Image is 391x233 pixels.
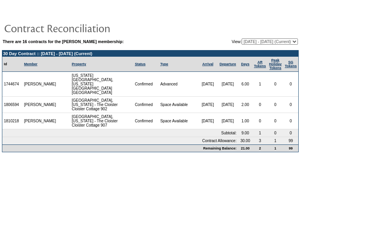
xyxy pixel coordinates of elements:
a: Arrival [202,62,213,66]
a: ARTokens [254,60,266,68]
a: Type [160,62,168,66]
a: Member [24,62,38,66]
td: [DATE] [198,72,217,97]
td: [PERSON_NAME] [22,72,58,97]
td: 1 [253,129,268,137]
img: pgTtlContractReconciliation.gif [4,20,159,36]
td: 99 [283,137,298,144]
a: Status [135,62,146,66]
a: Property [72,62,86,66]
td: 0 [283,129,298,137]
td: 9.00 [238,129,253,137]
td: [DATE] [218,97,238,113]
td: [GEOGRAPHIC_DATA], [US_STATE] - The Cloister Cloister Cottage 907 [70,113,133,129]
td: 1 [253,72,268,97]
td: [US_STATE][GEOGRAPHIC_DATA], [US_STATE][GEOGRAPHIC_DATA] [GEOGRAPHIC_DATA] [70,72,133,97]
td: 0 [268,72,284,97]
td: 0 [268,113,284,129]
td: View: [194,38,298,45]
a: Days [241,62,249,66]
td: Contract Allowance: [2,137,238,144]
td: 30.00 [238,137,253,144]
td: Id [2,57,22,72]
td: 1.00 [238,113,253,129]
td: Remaining Balance: [2,144,238,152]
td: 2.00 [238,97,253,113]
td: [DATE] [198,97,217,113]
td: [GEOGRAPHIC_DATA], [US_STATE] - The Cloister Cloister Cottage 902 [70,97,133,113]
td: [PERSON_NAME] [22,113,58,129]
td: Confirmed [133,72,159,97]
td: 3 [253,137,268,144]
td: Space Available [159,97,198,113]
td: 1806594 [2,97,22,113]
td: [DATE] [198,113,217,129]
td: 0 [283,72,298,97]
td: [DATE] [218,113,238,129]
td: Advanced [159,72,198,97]
td: 2 [253,144,268,152]
b: There are 16 contracts for the [PERSON_NAME] membership: [3,39,124,44]
a: Peak HolidayTokens [269,58,282,70]
td: 30 Day Contract :: [DATE] - [DATE] (Current) [2,50,298,57]
td: 1 [268,144,284,152]
td: 21.00 [238,144,253,152]
td: 0 [283,97,298,113]
td: 0 [253,113,268,129]
td: 1810218 [2,113,22,129]
td: 0 [253,97,268,113]
td: Confirmed [133,97,159,113]
td: 0 [283,113,298,129]
a: SGTokens [285,60,297,68]
td: Space Available [159,113,198,129]
td: Confirmed [133,113,159,129]
td: [DATE] [218,72,238,97]
td: 99 [283,144,298,152]
td: 0 [268,97,284,113]
td: Subtotal: [2,129,238,137]
td: 1 [268,137,284,144]
td: 1744674 [2,72,22,97]
td: 0 [268,129,284,137]
td: [PERSON_NAME] [22,97,58,113]
td: 6.00 [238,72,253,97]
a: Departure [220,62,236,66]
